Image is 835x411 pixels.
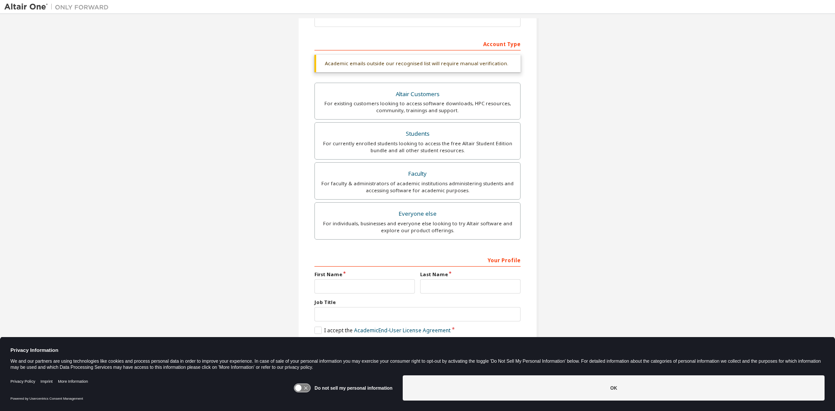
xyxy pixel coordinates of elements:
[320,168,515,180] div: Faculty
[314,253,521,267] div: Your Profile
[320,220,515,234] div: For individuals, businesses and everyone else looking to try Altair software and explore our prod...
[354,327,451,334] a: Academic End-User License Agreement
[420,271,521,278] label: Last Name
[314,55,521,72] div: Academic emails outside our recognised list will require manual verification.
[314,37,521,50] div: Account Type
[314,327,451,334] label: I accept the
[314,271,415,278] label: First Name
[320,128,515,140] div: Students
[4,3,113,11] img: Altair One
[320,208,515,220] div: Everyone else
[320,88,515,100] div: Altair Customers
[314,299,521,306] label: Job Title
[320,180,515,194] div: For faculty & administrators of academic institutions administering students and accessing softwa...
[320,100,515,114] div: For existing customers looking to access software downloads, HPC resources, community, trainings ...
[320,140,515,154] div: For currently enrolled students looking to access the free Altair Student Edition bundle and all ...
